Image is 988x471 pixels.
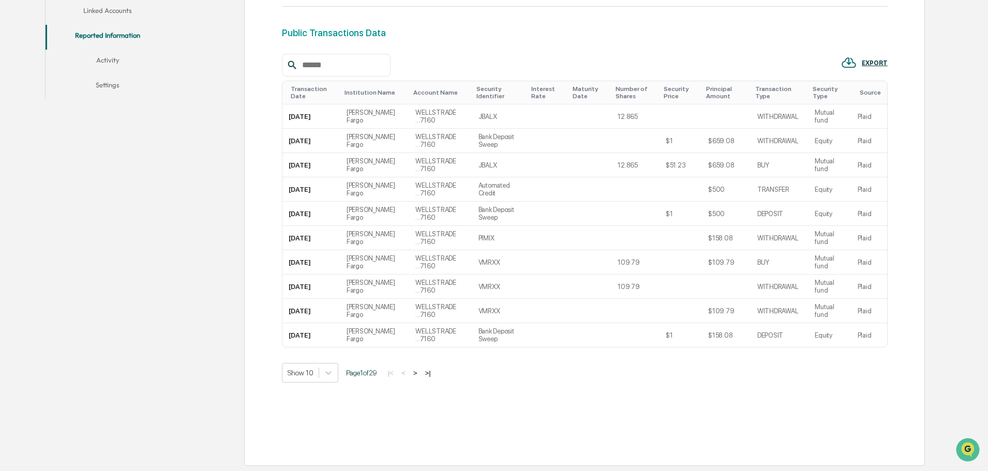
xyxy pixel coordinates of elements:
[340,323,409,347] td: [PERSON_NAME] Fargo
[809,299,851,323] td: Mutual fund
[410,369,421,377] button: >
[860,89,883,96] div: Toggle SortBy
[21,130,67,141] span: Preclearance
[702,299,751,323] td: $109.79
[702,202,751,226] td: $500
[340,153,409,177] td: [PERSON_NAME] Fargo
[10,22,188,38] p: How can we help?
[71,126,132,145] a: 🗄️Attestations
[409,250,472,275] td: WELLSTRADE ...7160
[10,151,19,159] div: 🔎
[851,250,887,275] td: Plaid
[751,129,809,153] td: WITHDRAWAL
[751,153,809,177] td: BUY
[35,89,131,98] div: We're available if you need us!
[851,104,887,129] td: Plaid
[611,104,660,129] td: 12.865
[346,369,377,377] span: Page 1 of 29
[46,74,170,99] button: Settings
[809,275,851,299] td: Mutual fund
[21,150,65,160] span: Data Lookup
[282,202,340,226] td: [DATE]
[422,369,433,377] button: >|
[176,82,188,95] button: Start new chat
[472,129,528,153] td: Bank Deposit Sweep
[531,85,564,100] div: Toggle SortBy
[413,89,468,96] div: Toggle SortBy
[702,153,751,177] td: $659.08
[103,175,125,183] span: Pylon
[472,104,528,129] td: JBALX
[862,59,888,67] div: EXPORT
[409,129,472,153] td: WELLSTRADE ...7160
[660,323,702,347] td: $1
[851,299,887,323] td: Plaid
[291,85,336,100] div: Toggle SortBy
[472,226,528,250] td: PIMIX
[706,85,747,100] div: Toggle SortBy
[751,202,809,226] td: DEPOSIT
[282,177,340,202] td: [DATE]
[751,323,809,347] td: DEPOSIT
[282,104,340,129] td: [DATE]
[409,177,472,202] td: WELLSTRADE ...7160
[472,323,528,347] td: Bank Deposit Sweep
[282,323,340,347] td: [DATE]
[282,226,340,250] td: [DATE]
[409,104,472,129] td: WELLSTRADE ...7160
[10,131,19,140] div: 🖐️
[10,79,29,98] img: 1746055101610-c473b297-6a78-478c-a979-82029cc54cd1
[702,226,751,250] td: $158.08
[472,177,528,202] td: Automated Credit
[751,275,809,299] td: WITHDRAWAL
[660,202,702,226] td: $1
[702,177,751,202] td: $500
[841,55,857,70] img: EXPORT
[616,85,655,100] div: Toggle SortBy
[409,299,472,323] td: WELLSTRADE ...7160
[340,299,409,323] td: [PERSON_NAME] Fargo
[851,177,887,202] td: Plaid
[955,437,983,465] iframe: Open customer support
[340,226,409,250] td: [PERSON_NAME] Fargo
[340,104,409,129] td: [PERSON_NAME] Fargo
[472,275,528,299] td: VMRXX
[46,50,170,74] button: Activity
[851,202,887,226] td: Plaid
[702,250,751,275] td: $109.79
[340,202,409,226] td: [PERSON_NAME] Fargo
[751,104,809,129] td: WITHDRAWAL
[751,177,809,202] td: TRANSFER
[611,250,660,275] td: 109.79
[751,226,809,250] td: WITHDRAWAL
[73,175,125,183] a: Powered byPylon
[340,250,409,275] td: [PERSON_NAME] Fargo
[702,323,751,347] td: $158.08
[476,85,523,100] div: Toggle SortBy
[340,275,409,299] td: [PERSON_NAME] Fargo
[702,129,751,153] td: $659.08
[46,25,170,50] button: Reported Information
[75,131,83,140] div: 🗄️
[573,85,607,100] div: Toggle SortBy
[409,226,472,250] td: WELLSTRADE ...7160
[340,129,409,153] td: [PERSON_NAME] Fargo
[660,129,702,153] td: $1
[664,85,698,100] div: Toggle SortBy
[409,323,472,347] td: WELLSTRADE ...7160
[660,153,702,177] td: $51.23
[809,226,851,250] td: Mutual fund
[851,226,887,250] td: Plaid
[282,129,340,153] td: [DATE]
[851,153,887,177] td: Plaid
[809,323,851,347] td: Equity
[6,126,71,145] a: 🖐️Preclearance
[345,89,405,96] div: Toggle SortBy
[751,299,809,323] td: WITHDRAWAL
[472,299,528,323] td: VMRXX
[851,275,887,299] td: Plaid
[755,85,805,100] div: Toggle SortBy
[409,275,472,299] td: WELLSTRADE ...7160
[282,27,386,38] div: Public Transactions Data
